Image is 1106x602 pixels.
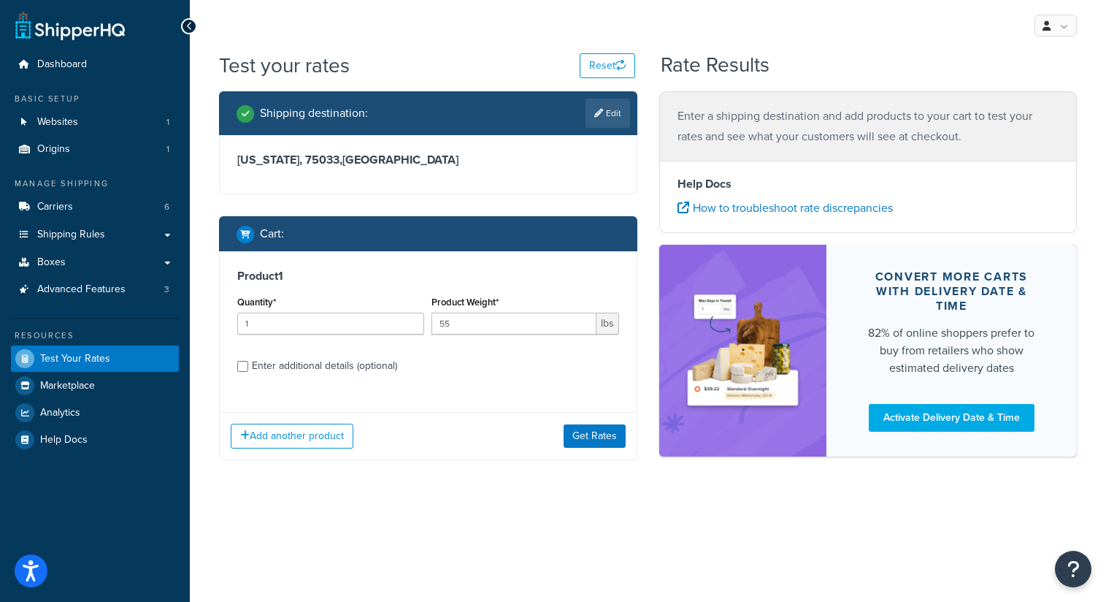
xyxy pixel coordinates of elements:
p: Enter a shipping destination and add products to your cart to test your rates and see what your c... [677,106,1059,147]
a: Boxes [11,249,179,276]
h1: Test your rates [219,51,350,80]
span: Boxes [37,256,66,269]
li: Advanced Features [11,276,179,303]
a: Edit [585,99,630,128]
span: Help Docs [40,434,88,446]
a: Advanced Features3 [11,276,179,303]
input: Enter additional details (optional) [237,361,248,372]
a: Websites1 [11,109,179,136]
li: Carriers [11,194,179,221]
button: Open Resource Center [1055,551,1091,587]
a: Carriers6 [11,194,179,221]
a: Origins1 [11,136,179,163]
h3: [US_STATE], 75033 , [GEOGRAPHIC_DATA] [237,153,619,167]
a: Shipping Rules [11,221,179,248]
a: Test Your Rates [11,346,179,372]
div: Resources [11,329,179,342]
span: Carriers [37,201,73,213]
div: Convert more carts with delivery date & time [861,270,1042,313]
a: Help Docs [11,427,179,453]
span: 1 [166,143,169,156]
span: lbs [596,313,619,335]
h3: Product 1 [237,269,619,283]
a: Dashboard [11,51,179,78]
button: Reset [580,53,635,78]
a: How to troubleshoot rate discrepancies [677,199,893,216]
h4: Help Docs [677,175,1059,193]
div: Basic Setup [11,93,179,105]
span: Analytics [40,407,80,419]
button: Get Rates [564,424,626,448]
label: Product Weight* [431,297,499,308]
span: 3 [164,283,169,296]
span: 1 [166,116,169,129]
span: Websites [37,116,78,129]
h2: Shipping destination : [260,107,368,120]
span: Advanced Features [37,283,126,296]
span: Origins [37,143,70,156]
div: 82% of online shoppers prefer to buy from retailers who show estimated delivery dates [861,324,1042,377]
a: Analytics [11,400,179,426]
span: Dashboard [37,58,87,71]
div: Enter additional details (optional) [252,356,397,376]
img: feature-image-ddt-36eae7f7280da8017bfb280eaccd9c446f90b1fe08728e4019434db127062ab4.png [681,267,804,435]
span: Test Your Rates [40,353,110,365]
span: Shipping Rules [37,229,105,241]
h2: Cart : [260,227,284,240]
label: Quantity* [237,297,276,308]
span: Marketplace [40,380,95,392]
input: 0.0 [237,313,424,335]
div: Manage Shipping [11,178,179,190]
a: Activate Delivery Date & Time [869,404,1034,432]
li: Origins [11,136,179,163]
a: Marketplace [11,373,179,399]
li: Websites [11,109,179,136]
span: 6 [164,201,169,213]
button: Add another product [231,424,353,449]
input: 0.00 [431,313,596,335]
h2: Rate Results [661,54,769,77]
